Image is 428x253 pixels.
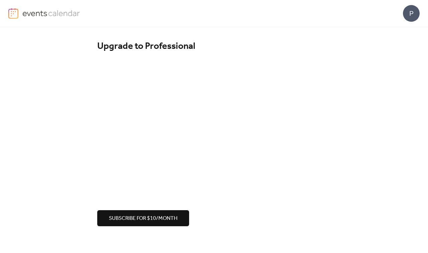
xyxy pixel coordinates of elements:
[22,8,80,18] img: logo-type
[109,215,177,223] span: Subscribe for $10/month
[8,8,18,19] img: logo
[97,40,331,52] div: Upgrade to Professional
[96,61,332,201] iframe: Secure payment input frame
[403,5,420,22] div: P
[97,210,189,226] button: Subscribe for $10/month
